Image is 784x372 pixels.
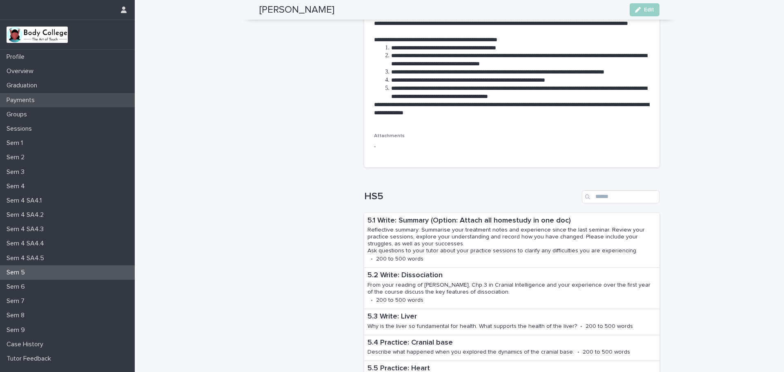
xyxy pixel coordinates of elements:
p: Sem 7 [3,297,31,305]
p: Sessions [3,125,38,133]
p: Reflective summary: Summarise your treatment notes and experience since the last seminar. Review ... [367,227,656,254]
p: Sem 2 [3,154,31,161]
p: 200 to 500 words [376,256,423,263]
p: 200 to 500 words [583,349,630,356]
p: From your reading of [PERSON_NAME], Chp 3 in Cranial Intelligence and your experience over the fi... [367,282,656,296]
p: Tutor Feedback [3,355,58,363]
h2: [PERSON_NAME] [259,4,334,16]
p: Sem 4 SA4.2 [3,211,50,219]
span: Attachments [374,134,405,138]
p: 5.3 Write: Liver [367,312,656,321]
p: 200 to 500 words [586,323,633,330]
a: 5.1 Write: Summary (Option: Attach all homestudy in one doc)Reflective summary: Summarise your tr... [364,213,659,268]
p: Why is the liver so fundamental for health. What supports the health of the liver? [367,323,577,330]
p: • [371,256,373,263]
p: Sem 9 [3,326,31,334]
p: Sem 4 SA4.3 [3,225,50,233]
p: 5.2 Write: Dissociation [367,271,656,280]
p: Sem 4 SA4.4 [3,240,51,247]
p: Describe what happened when you explored the dynamics of the cranial base. [367,349,574,356]
p: Sem 8 [3,312,31,319]
p: Sem 1 [3,139,29,147]
p: Sem 3 [3,168,31,176]
img: xvtzy2PTuGgGH0xbwGb2 [7,27,68,43]
p: Sem 6 [3,283,31,291]
p: Profile [3,53,31,61]
p: Graduation [3,82,44,89]
p: Sem 4 SA4.5 [3,254,51,262]
button: Edit [630,3,659,16]
p: • [371,297,373,304]
p: 5.1 Write: Summary (Option: Attach all homestudy in one doc) [367,216,656,225]
p: Groups [3,111,33,118]
a: 5.4 Practice: Cranial baseDescribe what happened when you explored the dynamics of the cranial ba... [364,335,659,361]
p: 5.4 Practice: Cranial base [367,339,656,347]
p: - [374,143,650,151]
a: 5.2 Write: DissociationFrom your reading of [PERSON_NAME], Chp 3 in Cranial Intelligence and your... [364,268,659,309]
p: • [577,349,579,356]
h1: HS5 [364,191,579,203]
a: 5.3 Write: LiverWhy is the liver so fundamental for health. What supports the health of the liver... [364,309,659,335]
p: Sem 4 SA4.1 [3,197,48,205]
p: Case History [3,341,50,348]
p: Payments [3,96,41,104]
p: Sem 5 [3,269,31,276]
p: 200 to 500 words [376,297,423,304]
p: • [580,323,582,330]
p: Overview [3,67,40,75]
p: Sem 4 [3,183,31,190]
input: Search [582,190,659,203]
span: Edit [644,7,654,13]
